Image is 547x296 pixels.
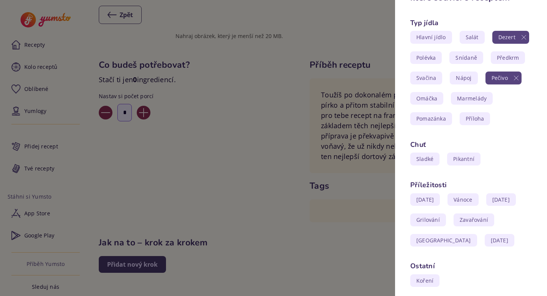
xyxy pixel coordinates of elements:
span: Pečivo [485,72,514,84]
span: Grilování [410,213,446,226]
span: [DATE] [486,193,516,206]
span: Snídaně [449,51,483,64]
span: Koření [410,274,439,287]
h3: Typ jídla [410,19,532,27]
span: Předkrm [491,51,525,64]
span: Sladké [410,153,439,166]
span: Zavařování [454,213,494,226]
span: Nápoj [450,72,477,84]
span: Příloha [460,112,490,125]
span: Svačina [410,72,442,84]
h3: Ostatní [410,262,532,271]
span: Polévka [410,51,442,64]
span: Salát [460,31,485,44]
span: Dezert [492,31,522,44]
h3: Chuť [410,140,532,149]
span: Pomazánka [410,112,452,125]
span: Vánoce [447,193,478,206]
h3: Příležitosti [410,181,532,189]
span: [GEOGRAPHIC_DATA] [410,234,477,247]
span: [DATE] [485,234,514,247]
span: Omáčka [410,92,443,105]
span: Marmelády [451,92,493,105]
span: Pikantní [447,153,481,166]
span: Hlavní jídlo [410,31,452,44]
span: [DATE] [410,193,440,206]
